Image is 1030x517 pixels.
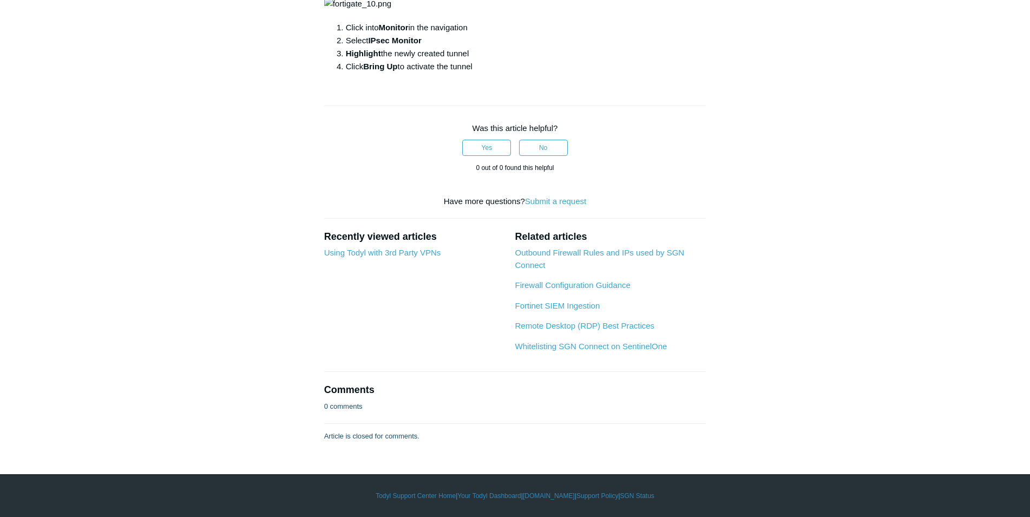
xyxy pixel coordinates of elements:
li: Select [346,34,706,47]
a: Whitelisting SGN Connect on SentinelOne [515,342,667,351]
p: 0 comments [324,401,363,412]
a: SGN Status [620,491,654,501]
p: Article is closed for comments. [324,431,419,442]
a: Outbound Firewall Rules and IPs used by SGN Connect [515,248,684,270]
button: This article was not helpful [519,140,568,156]
strong: Bring Up [363,62,397,71]
button: This article was helpful [462,140,511,156]
a: [DOMAIN_NAME] [523,491,575,501]
h2: Comments [324,383,706,397]
a: Firewall Configuration Guidance [515,280,630,290]
a: Your Todyl Dashboard [457,491,521,501]
a: Submit a request [525,197,586,206]
a: Support Policy [576,491,618,501]
li: the newly created tunnel [346,47,706,60]
li: Click into in the navigation [346,21,706,34]
strong: IPsec Monitor [368,36,421,45]
h2: Recently viewed articles [324,230,504,244]
h2: Related articles [515,230,706,244]
span: 0 out of 0 found this helpful [476,164,554,172]
a: Remote Desktop (RDP) Best Practices [515,321,654,330]
li: Click to activate the tunnel [346,60,706,73]
a: Fortinet SIEM Ingestion [515,301,600,310]
strong: Monitor [379,23,409,32]
div: Have more questions? [324,195,706,208]
a: Todyl Support Center Home [376,491,456,501]
span: Was this article helpful? [473,123,558,133]
div: | | | | [201,491,829,501]
a: Using Todyl with 3rd Party VPNs [324,248,441,257]
strong: Highlight [346,49,381,58]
